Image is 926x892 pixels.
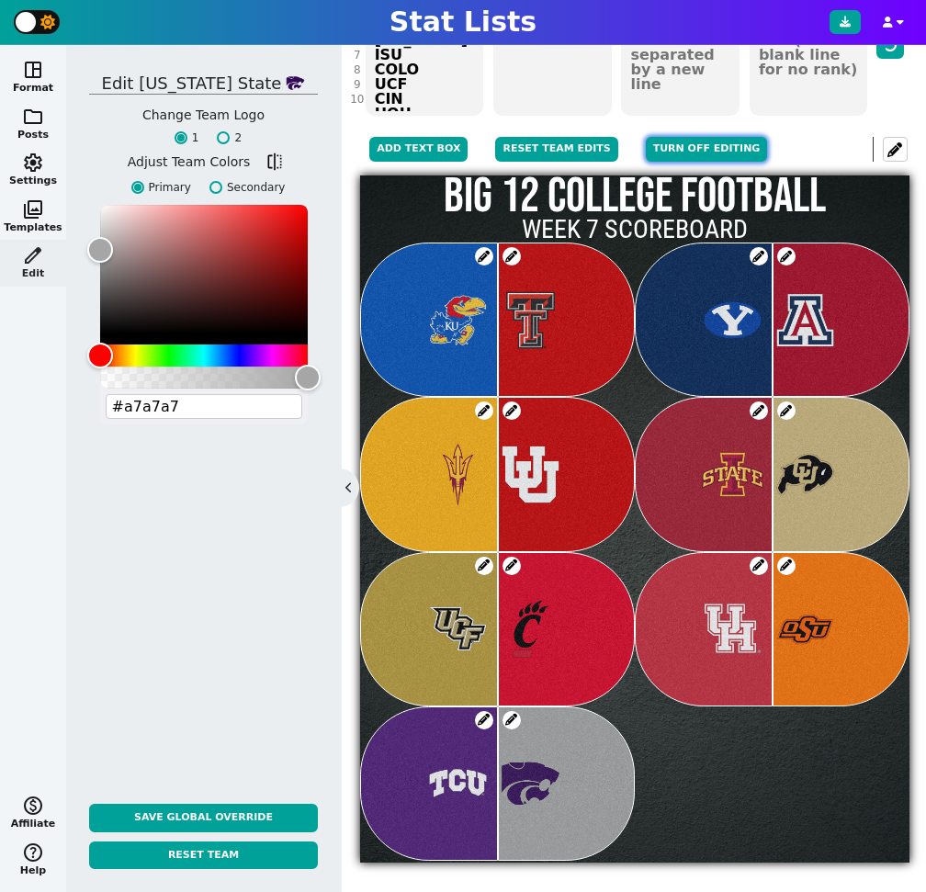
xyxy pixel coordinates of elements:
[22,198,44,220] span: photo_library
[350,107,364,121] div: 11
[22,244,44,266] span: edit
[100,205,308,333] div: Color
[360,217,909,243] h2: WEEK 7 SCOREBOARD
[350,92,364,107] div: 10
[22,152,44,174] span: settings
[260,152,289,172] button: flip
[89,804,318,832] button: Save Global Override
[89,73,318,95] h5: Edit [US_STATE] state
[350,48,364,62] div: 7
[142,107,265,123] h5: Change Team Logo
[165,130,199,146] label: 1
[217,131,230,144] input: 2
[89,841,318,870] button: Reset Team
[118,154,261,170] h5: Adjust Team Colors
[22,841,44,864] span: help
[369,137,468,162] button: Add Text Box
[22,59,44,81] span: space_dashboard
[100,367,308,389] div: Alpha
[22,795,44,817] span: monetization_on
[131,181,144,194] input: Primary
[360,173,909,221] h1: BIG 12 COLLEGE FOOTBALL
[175,131,187,144] input: 1
[22,106,44,128] span: folder
[350,77,364,92] div: 9
[646,137,768,162] button: Turn off editing
[122,179,191,196] label: Primary
[100,344,308,367] div: Hue
[495,137,617,162] button: Reset Team Edits
[200,179,286,196] label: Secondary
[350,62,364,77] div: 8
[265,152,284,171] span: flip
[390,6,536,39] h1: Stat Lists
[209,181,222,194] input: Secondary
[208,130,242,146] label: 2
